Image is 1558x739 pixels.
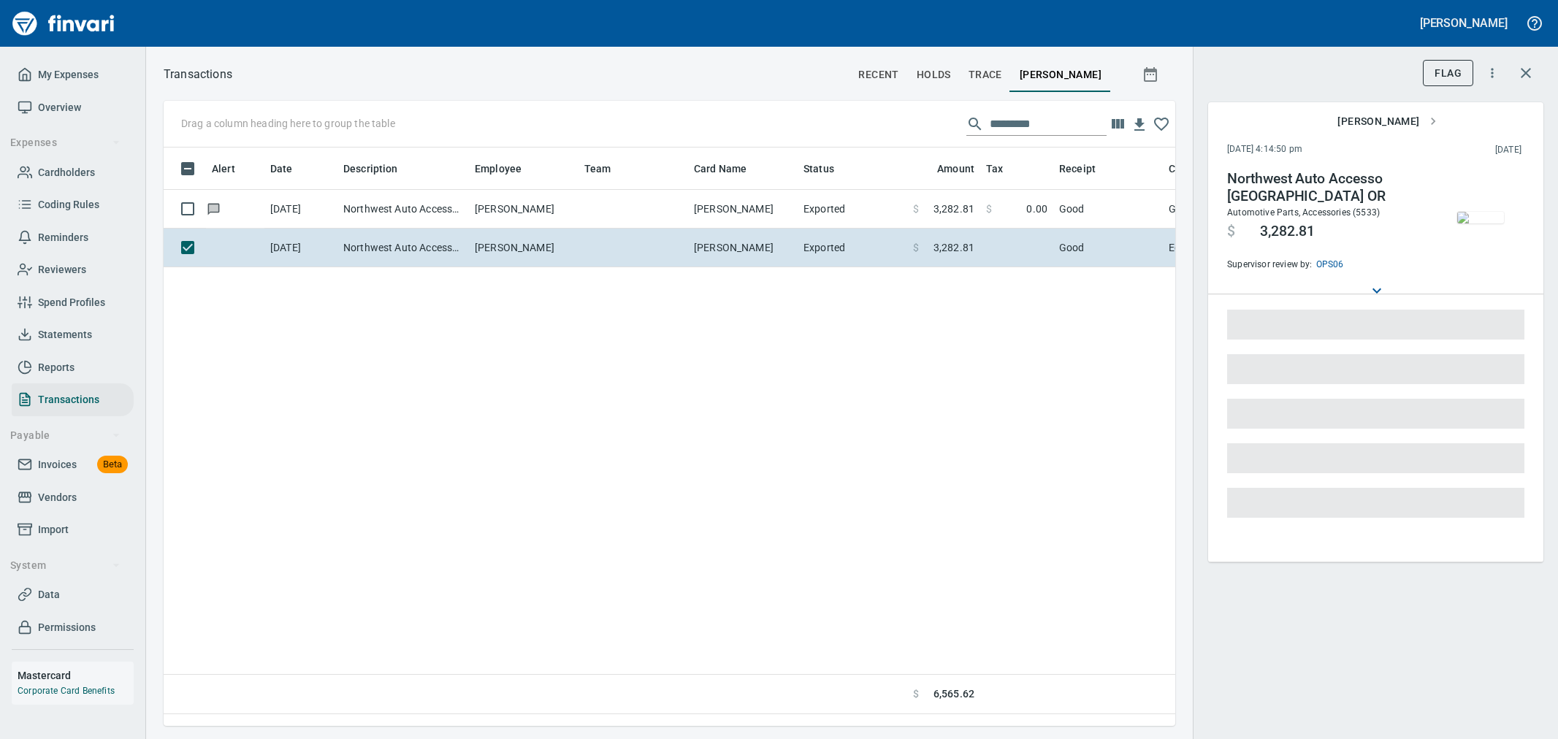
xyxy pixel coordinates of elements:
[212,160,254,177] span: Alert
[803,160,853,177] span: Status
[475,160,541,177] span: Employee
[469,190,578,229] td: [PERSON_NAME]
[584,160,630,177] span: Team
[1260,223,1315,240] span: 3,282.81
[9,6,118,41] img: Finvari
[803,160,834,177] span: Status
[1020,66,1101,84] span: [PERSON_NAME]
[1227,258,1426,272] span: Supervisor review by:
[1423,60,1473,87] button: Flag
[10,426,121,445] span: Payable
[1129,114,1150,136] button: Download Table
[343,160,398,177] span: Description
[469,229,578,267] td: [PERSON_NAME]
[1476,57,1508,89] button: More
[164,66,232,83] p: Transactions
[933,686,974,702] span: 6,565.62
[1227,170,1426,205] h4: Northwest Auto Accesso [GEOGRAPHIC_DATA] OR
[1227,142,1399,157] span: [DATE] 4:14:50 pm
[18,667,134,684] h6: Mastercard
[18,686,115,696] a: Corporate Card Benefits
[913,240,919,255] span: $
[913,686,919,702] span: $
[1053,229,1163,267] td: Good
[337,229,469,267] td: Northwest Auto Accesso [GEOGRAPHIC_DATA] OR
[38,66,99,84] span: My Expenses
[1508,55,1543,91] button: Close transaction
[933,240,974,255] span: 3,282.81
[986,160,1003,177] span: Tax
[270,160,312,177] span: Date
[1169,160,1221,177] span: Coding
[918,160,974,177] span: Amount
[97,456,128,473] span: Beta
[38,619,96,637] span: Permissions
[12,578,134,611] a: Data
[1332,108,1443,135] button: [PERSON_NAME]
[181,116,395,131] p: Drag a column heading here to group the table
[1026,202,1047,216] span: 0.00
[337,190,469,229] td: Northwest Auto Accesso [GEOGRAPHIC_DATA] OR
[12,286,134,319] a: Spend Profiles
[584,160,611,177] span: Team
[38,359,75,377] span: Reports
[38,326,92,344] span: Statements
[38,521,69,539] span: Import
[12,91,134,124] a: Overview
[12,351,134,384] a: Reports
[4,129,126,156] button: Expenses
[1059,160,1096,177] span: Receipt
[38,456,77,474] span: Invoices
[38,586,60,604] span: Data
[798,229,907,267] td: Exported
[270,160,293,177] span: Date
[933,202,974,216] span: 3,282.81
[1163,190,1528,229] td: GL (1) / 1703.60.: New Vehicles
[343,160,417,177] span: Description
[212,160,235,177] span: Alert
[1059,160,1115,177] span: Receipt
[1169,160,1202,177] span: Coding
[1227,207,1380,218] span: Automotive Parts, Accessories (5533)
[10,556,121,575] span: System
[986,160,1022,177] span: Tax
[917,66,951,84] span: holds
[986,202,992,216] span: $
[1313,259,1344,269] a: OPS06
[12,253,134,286] a: Reviewers
[38,294,105,312] span: Spend Profiles
[858,66,898,84] span: recent
[1435,64,1462,83] span: Flag
[12,383,134,416] a: Transactions
[1163,229,1528,267] td: Equipment (1) / 5030271: 2025 Ford F150 / 50: Cab/Body / 2: Parts/Other
[969,66,1002,84] span: trace
[688,190,798,229] td: [PERSON_NAME]
[937,160,974,177] span: Amount
[38,391,99,409] span: Transactions
[4,422,126,449] button: Payable
[12,156,134,189] a: Cardholders
[688,229,798,267] td: [PERSON_NAME]
[1227,223,1235,240] span: $
[12,448,134,481] a: InvoicesBeta
[798,190,907,229] td: Exported
[12,58,134,91] a: My Expenses
[38,229,88,247] span: Reminders
[12,513,134,546] a: Import
[694,160,746,177] span: Card Name
[12,481,134,514] a: Vendors
[38,196,99,214] span: Coding Rules
[694,160,765,177] span: Card Name
[264,190,337,229] td: [DATE]
[1053,190,1163,229] td: Good
[12,188,134,221] a: Coding Rules
[38,164,95,182] span: Cardholders
[12,221,134,254] a: Reminders
[1337,112,1437,131] span: [PERSON_NAME]
[913,202,919,216] span: $
[1457,212,1504,223] img: receipts%2Ftapani%2F2025-07-08%2FxECjGhfBFHNS5rlr7UU756Ym4WW2__nb56WLvP6ZHrh7LeVr8B.jpg
[4,552,126,579] button: System
[1399,143,1521,158] span: This charge was settled by the merchant and appears on the 2025/06/28 statement.
[10,134,121,152] span: Expenses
